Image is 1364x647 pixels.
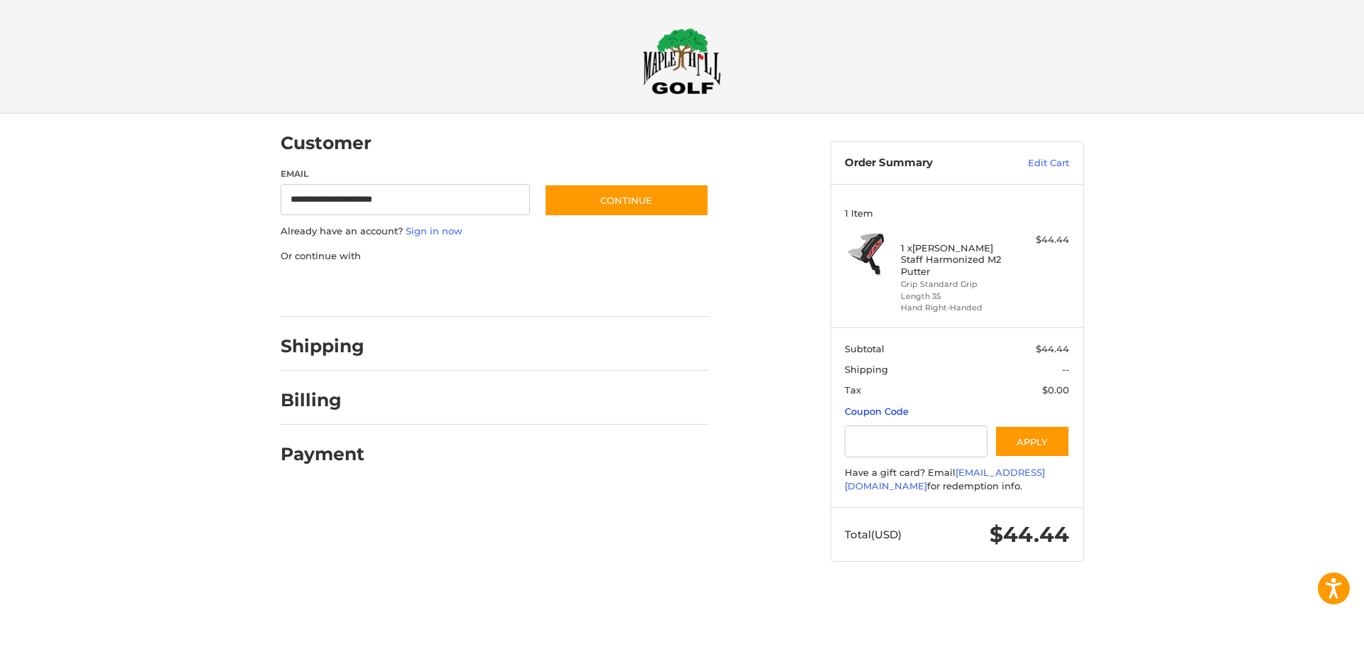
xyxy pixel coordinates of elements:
div: Have a gift card? Email for redemption info. [845,466,1069,494]
li: Length 35 [901,290,1010,303]
div: $44.44 [1013,233,1069,247]
h2: Customer [281,132,372,154]
h2: Payment [281,443,364,465]
span: $0.00 [1042,384,1069,396]
p: Or continue with [281,249,709,263]
span: Tax [845,384,861,396]
span: $44.44 [1036,343,1069,354]
span: $44.44 [990,521,1069,548]
h4: 1 x [PERSON_NAME] Staff Harmonized M2 Putter [901,242,1010,277]
a: Sign in now [406,225,462,236]
a: Edit Cart [997,156,1069,170]
img: Maple Hill Golf [643,28,721,94]
label: Email [281,168,531,180]
span: Total (USD) [845,528,902,541]
h2: Billing [281,389,364,411]
h2: Shipping [281,335,364,357]
span: Shipping [845,364,888,375]
p: Already have an account? [281,224,709,239]
li: Grip Standard Grip [901,278,1010,290]
h3: 1 Item [845,207,1069,219]
a: Coupon Code [845,406,909,417]
input: Gift Certificate or Coupon Code [845,425,987,457]
iframe: PayPal-venmo [516,277,623,303]
span: Subtotal [845,343,884,354]
iframe: PayPal-paylater [396,277,503,303]
button: Continue [544,184,709,217]
iframe: PayPal-paypal [276,277,382,303]
span: -- [1062,364,1069,375]
button: Apply [995,425,1070,457]
h3: Order Summary [845,156,997,170]
li: Hand Right-Handed [901,302,1010,314]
